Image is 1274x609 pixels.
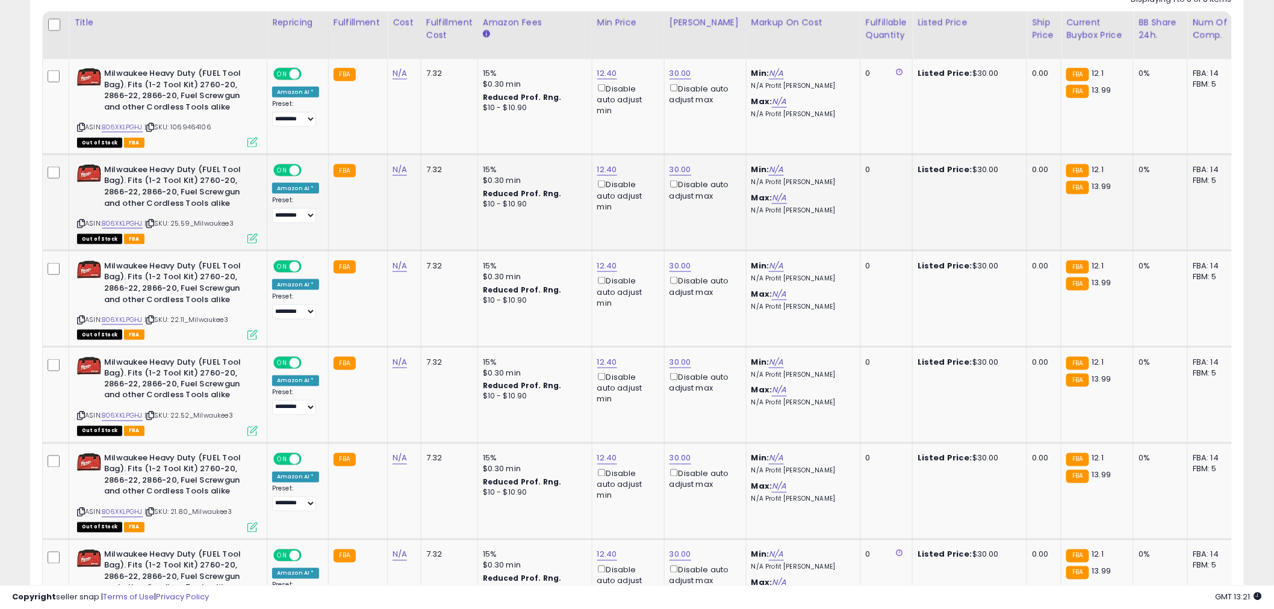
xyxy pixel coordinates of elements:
[272,279,319,290] div: Amazon AI *
[1139,549,1178,560] div: 0%
[772,96,786,108] a: N/A
[670,82,737,105] div: Disable auto adjust max
[1139,357,1178,368] div: 0%
[144,122,211,132] span: | SKU: 1069464106
[102,122,143,132] a: B06XKLPGHJ
[670,274,737,298] div: Disable auto adjust max
[1066,566,1089,580] small: FBA
[918,549,1018,560] div: $30.00
[426,16,473,42] div: Fulfillment Cost
[1066,549,1089,563] small: FBA
[866,68,903,79] div: 0
[1193,271,1232,282] div: FBM: 5
[393,16,416,29] div: Cost
[769,260,783,272] a: N/A
[597,371,655,405] div: Disable auto adjust min
[334,16,382,29] div: Fulfillment
[1092,84,1111,96] span: 13.99
[1032,16,1056,42] div: Ship Price
[334,261,356,274] small: FBA
[272,183,319,194] div: Amazon AI *
[144,218,234,228] span: | SKU: 25.59_Milwaukee3
[918,453,972,464] b: Listed Price:
[483,464,583,475] div: $0.30 min
[1066,453,1089,466] small: FBA
[77,68,258,146] div: ASIN:
[1066,68,1089,81] small: FBA
[597,82,655,116] div: Disable auto adjust min
[769,453,783,465] a: N/A
[12,592,209,603] div: seller snap | |
[918,164,972,175] b: Listed Price:
[77,453,101,471] img: 41BAt0I8UCL._SL40_.jpg
[918,68,1018,79] div: $30.00
[334,357,356,370] small: FBA
[670,549,691,561] a: 30.00
[74,16,262,29] div: Title
[77,426,122,436] span: All listings that are currently out of stock and unavailable for purchase on Amazon
[275,454,290,464] span: ON
[751,399,851,407] p: N/A Profit [PERSON_NAME]
[751,260,769,271] b: Min:
[751,288,772,300] b: Max:
[769,164,783,176] a: N/A
[751,206,851,215] p: N/A Profit [PERSON_NAME]
[1066,181,1089,194] small: FBA
[866,164,903,175] div: 0
[597,260,617,272] a: 12.40
[426,261,468,271] div: 7.32
[334,453,356,466] small: FBA
[918,16,1022,29] div: Listed Price
[918,164,1018,175] div: $30.00
[77,453,258,531] div: ASIN:
[670,371,737,394] div: Disable auto adjust max
[300,165,319,175] span: OFF
[334,68,356,81] small: FBA
[1092,566,1111,577] span: 13.99
[272,16,323,29] div: Repricing
[1193,549,1232,560] div: FBA: 14
[1032,357,1052,368] div: 0.00
[597,16,659,29] div: Min Price
[300,550,319,560] span: OFF
[393,356,407,368] a: N/A
[1092,260,1104,271] span: 12.1
[1032,164,1052,175] div: 0.00
[1032,68,1052,79] div: 0.00
[866,357,903,368] div: 0
[102,507,143,518] a: B06XKLPGHJ
[1193,464,1232,475] div: FBM: 5
[1032,261,1052,271] div: 0.00
[393,164,407,176] a: N/A
[272,568,319,579] div: Amazon AI *
[1066,277,1089,291] small: FBA
[483,199,583,209] div: $10 - $10.90
[597,67,617,79] a: 12.40
[1193,16,1237,42] div: Num of Comp.
[393,453,407,465] a: N/A
[104,549,250,597] b: Milwaukee Heavy Duty (FUEL Tool Bag). Fits (1-2 Tool Kit) 2760-20, 2866-22, 2866-20, Fuel Screwgu...
[426,164,468,175] div: 7.32
[866,16,907,42] div: Fulfillable Quantity
[1193,164,1232,175] div: FBA: 14
[483,295,583,306] div: $10 - $10.90
[670,164,691,176] a: 30.00
[483,488,583,498] div: $10 - $10.90
[483,188,562,199] b: Reduced Prof. Rng.
[77,522,122,533] span: All listings that are currently out of stock and unavailable for purchase on Amazon
[1193,68,1232,79] div: FBA: 14
[156,591,209,602] a: Privacy Policy
[483,271,583,282] div: $0.30 min
[124,522,144,533] span: FBA
[272,485,319,512] div: Preset:
[1092,453,1104,464] span: 12.1
[751,385,772,396] b: Max:
[751,549,769,560] b: Min:
[1066,357,1089,370] small: FBA
[1139,68,1178,79] div: 0%
[751,356,769,368] b: Min:
[769,67,783,79] a: N/A
[1193,357,1232,368] div: FBA: 14
[102,411,143,421] a: B06XKLPGHJ
[918,356,972,368] b: Listed Price:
